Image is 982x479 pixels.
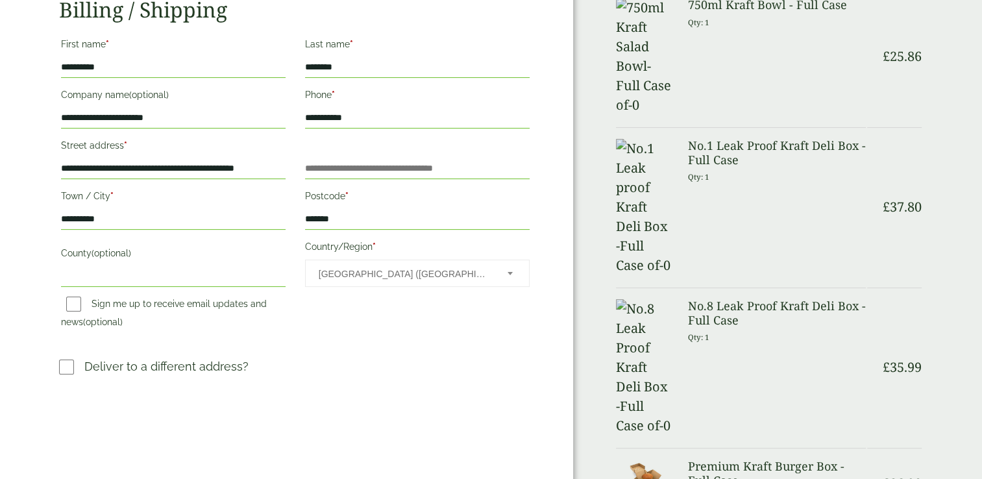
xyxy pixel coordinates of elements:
span: (optional) [83,317,123,327]
abbr: required [350,39,353,49]
img: No.1 Leak proof Kraft Deli Box -Full Case of-0 [616,139,672,275]
abbr: required [332,90,335,100]
small: Qty: 1 [688,332,709,342]
span: £ [883,198,890,215]
small: Qty: 1 [688,18,709,27]
span: United Kingdom (UK) [319,260,490,288]
abbr: required [345,191,349,201]
input: Sign me up to receive email updates and news(optional) [66,297,81,312]
label: Last name [305,35,530,57]
h3: No.8 Leak Proof Kraft Deli Box - Full Case [688,299,866,327]
label: Sign me up to receive email updates and news [61,299,267,331]
bdi: 25.86 [883,47,922,65]
span: £ [883,358,890,376]
span: Country/Region [305,260,530,287]
span: £ [883,47,890,65]
label: Street address [61,136,286,158]
label: Country/Region [305,238,530,260]
span: (optional) [129,90,169,100]
label: Phone [305,86,530,108]
label: First name [61,35,286,57]
label: Company name [61,86,286,108]
small: Qty: 1 [688,172,709,182]
bdi: 35.99 [883,358,922,376]
label: County [61,244,286,266]
bdi: 37.80 [883,198,922,215]
span: (optional) [92,248,131,258]
label: Town / City [61,187,286,209]
abbr: required [110,191,114,201]
p: Deliver to a different address? [84,358,249,375]
abbr: required [106,39,109,49]
img: No.8 Leak Proof Kraft Deli Box -Full Case of-0 [616,299,672,436]
label: Postcode [305,187,530,209]
abbr: required [124,140,127,151]
h3: No.1 Leak Proof Kraft Deli Box - Full Case [688,139,866,167]
abbr: required [373,241,376,252]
